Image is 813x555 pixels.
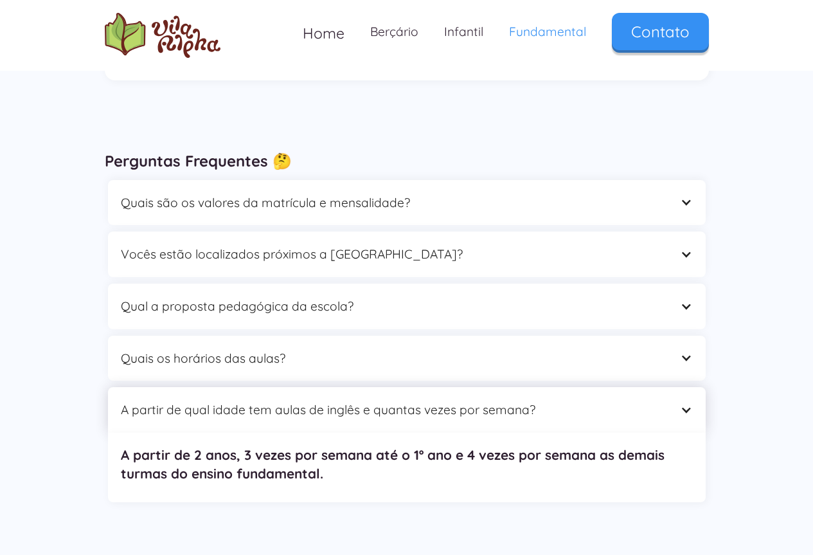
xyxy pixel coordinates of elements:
[496,13,599,51] a: Fundamental
[612,13,709,50] a: Contato
[357,13,431,51] a: Berçário
[108,387,706,433] div: A partir de qual idade tem aulas de inglês e quantas vezes por semana?
[290,13,357,53] a: Home
[303,24,344,42] span: Home
[105,13,220,58] a: home
[108,433,706,502] nav: A partir de qual idade tem aulas de inglês e quantas vezes por semana?
[121,193,667,213] div: Quais são os valores da matrícula e mensalidade?
[108,180,706,226] div: Quais são os valores da matrícula e mensalidade?
[108,284,706,329] div: Qual a proposta pedagógica da escola?
[431,13,496,51] a: Infantil
[108,232,706,277] div: Vocês estão localizados próximos a [GEOGRAPHIC_DATA]?
[105,151,709,170] h3: Perguntas Frequentes 🤔
[121,400,667,420] div: A partir de qual idade tem aulas de inglês e quantas vezes por semana?
[121,349,667,368] div: Quais os horários das aulas?
[121,446,665,482] strong: A partir de 2 anos, 3 vezes por semana até o 1º ano e 4 vezes por semana as demais turmas do ensi...
[108,336,706,381] div: Quais os horários das aulas?
[121,296,667,316] div: Qual a proposta pedagógica da escola?
[121,244,667,264] div: Vocês estão localizados próximos a [GEOGRAPHIC_DATA]?
[105,13,220,58] img: logo Escola Vila Alpha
